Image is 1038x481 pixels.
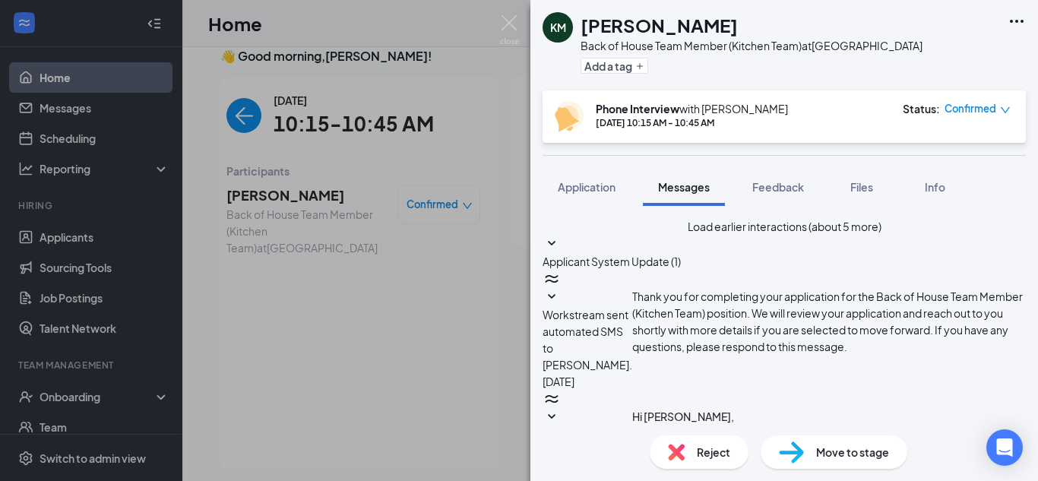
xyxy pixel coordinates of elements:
[543,235,681,270] button: SmallChevronDownApplicant System Update (1)
[596,101,788,116] div: with [PERSON_NAME]
[850,180,873,194] span: Files
[543,235,561,253] svg: SmallChevronDown
[558,180,616,194] span: Application
[658,180,710,194] span: Messages
[1000,105,1011,116] span: down
[945,101,996,116] span: Confirmed
[581,38,922,53] div: Back of House Team Member (Kitchen Team) at [GEOGRAPHIC_DATA]
[1008,12,1026,30] svg: Ellipses
[903,101,940,116] div: Status :
[816,444,889,460] span: Move to stage
[632,290,1023,353] span: Thank you for completing your application for the Back of House Team Member (Kitchen Team) positi...
[596,116,788,129] div: [DATE] 10:15 AM - 10:45 AM
[550,20,566,35] div: KM
[543,408,561,426] svg: SmallChevronDown
[635,62,644,71] svg: Plus
[986,429,1023,466] div: Open Intercom Messenger
[688,218,881,235] button: Load earlier interactions (about 5 more)
[543,308,632,372] span: Workstream sent automated SMS to [PERSON_NAME].
[632,408,1026,425] h4: Hi [PERSON_NAME],
[543,288,561,306] svg: SmallChevronDown
[543,255,681,268] span: Applicant System Update (1)
[752,180,804,194] span: Feedback
[543,373,574,390] span: [DATE]
[581,58,648,74] button: PlusAdd a tag
[543,390,561,408] svg: WorkstreamLogo
[697,444,730,460] span: Reject
[596,102,679,116] b: Phone Interview
[543,270,561,288] svg: WorkstreamLogo
[581,12,738,38] h1: [PERSON_NAME]
[925,180,945,194] span: Info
